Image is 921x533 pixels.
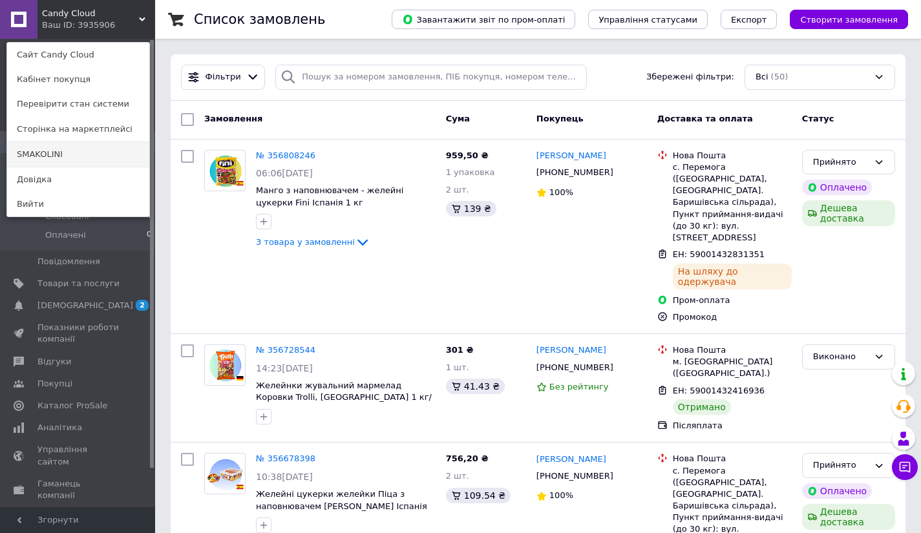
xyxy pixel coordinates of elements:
span: Замовлення [204,114,262,123]
span: 14:23[DATE] [256,363,313,373]
div: Нова Пошта [673,453,792,465]
div: Прийнято [813,156,869,169]
span: Каталог ProSale [37,400,107,412]
img: Фото товару [205,348,245,381]
a: Довідка [7,167,149,192]
span: Показники роботи компанії [37,322,120,345]
span: Фільтри [206,71,241,83]
span: Без рейтингу [549,382,609,392]
div: Прийнято [813,459,869,472]
span: Оплачені [45,229,86,241]
span: [DEMOGRAPHIC_DATA] [37,300,133,311]
div: м. [GEOGRAPHIC_DATA] ([GEOGRAPHIC_DATA].) [673,356,792,379]
button: Створити замовлення [790,10,908,29]
span: 756,20 ₴ [446,454,489,463]
a: Сайт Candy Cloud [7,43,149,67]
span: 06:06[DATE] [256,168,313,178]
div: Оплачено [802,180,872,195]
div: 109.54 ₴ [446,488,511,503]
span: Завантажити звіт по пром-оплаті [402,14,565,25]
span: ЕН: 59001432416936 [673,386,765,395]
span: 959,50 ₴ [446,151,489,160]
div: Нова Пошта [673,150,792,162]
a: [PERSON_NAME] [536,150,606,162]
a: [PERSON_NAME] [536,454,606,466]
div: Дешева доставка [802,200,895,226]
a: № 356808246 [256,151,315,160]
div: Післяплата [673,420,792,432]
span: 2 [136,300,149,311]
a: 3 товара у замовленні [256,237,370,247]
span: Управління сайтом [37,444,120,467]
div: Нова Пошта [673,344,792,356]
span: Статус [802,114,834,123]
img: Фото товару [205,154,245,187]
span: Управління статусами [598,15,697,25]
span: Candy Cloud [42,8,139,19]
div: Виконано [813,350,869,364]
a: № 356678398 [256,454,315,463]
div: На шляху до одержувача [673,264,792,289]
span: Cума [446,114,470,123]
div: Оплачено [802,483,872,499]
span: 1 упаковка [446,167,495,177]
div: с. Перемога ([GEOGRAPHIC_DATA], [GEOGRAPHIC_DATA]. Баришівська сільрада), Пункт приймання-видачі ... [673,162,792,244]
span: 10:38[DATE] [256,472,313,482]
span: 100% [549,187,573,197]
div: [PHONE_NUMBER] [534,164,616,181]
a: № 356728544 [256,345,315,355]
button: Завантажити звіт по пром-оплаті [392,10,575,29]
div: [PHONE_NUMBER] [534,359,616,376]
span: Створити замовлення [800,15,898,25]
span: Всі [756,71,768,83]
a: [PERSON_NAME] [536,344,606,357]
div: 139 ₴ [446,201,496,216]
a: Фото товару [204,150,246,191]
a: Вийти [7,192,149,216]
span: Покупець [536,114,584,123]
a: Фото товару [204,344,246,386]
a: Манго з наповнювачем - желейні цукерки Fini Іспанія 1 кг [256,185,403,207]
span: Доставка та оплата [657,114,753,123]
a: Створити замовлення [777,14,908,24]
a: Перевірити стан системи [7,92,149,116]
img: Фото товару [205,457,245,490]
span: 301 ₴ [446,345,474,355]
span: Збережені фільтри: [646,71,734,83]
span: 2 шт. [446,471,469,481]
span: ЕН: 59001432831351 [673,249,765,259]
a: Желейнки жувальний мармелад Коровки Trolli, [GEOGRAPHIC_DATA] 1 кг/пач. [256,381,432,414]
span: Аналітика [37,422,82,434]
span: Повідомлення [37,256,100,267]
span: Експорт [731,15,767,25]
span: Відгуки [37,356,71,368]
div: Промокод [670,309,794,326]
span: 3 товара у замовленні [256,237,355,247]
div: Отримано [673,399,731,415]
span: Гаманець компанії [37,478,120,501]
button: Управління статусами [588,10,708,29]
input: Пошук за номером замовлення, ПІБ покупця, номером телефону, Email, номером накладної [275,65,587,90]
a: Фото товару [204,453,246,494]
span: (50) [771,72,789,81]
div: 41.43 ₴ [446,379,505,394]
span: 0 [147,229,151,241]
a: SMAKOLINI [7,142,149,167]
span: 100% [549,490,573,500]
span: 2 шт. [446,185,469,194]
button: Чат з покупцем [892,454,918,480]
div: Дешева доставка [802,504,895,530]
span: Товари та послуги [37,278,120,289]
div: [PHONE_NUMBER] [534,468,616,485]
span: 1 шт. [446,362,469,372]
span: Покупці [37,378,72,390]
div: Ваш ID: 3935906 [42,19,96,31]
a: Кабінет покупця [7,67,149,92]
div: Пром-оплата [673,295,792,306]
a: Сторінка на маркетплейсі [7,117,149,141]
a: Желейні цукерки желейки Піца з наповнювачем [PERSON_NAME] Іспанія 75 шт. [256,489,427,523]
h1: Список замовлень [194,12,325,27]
